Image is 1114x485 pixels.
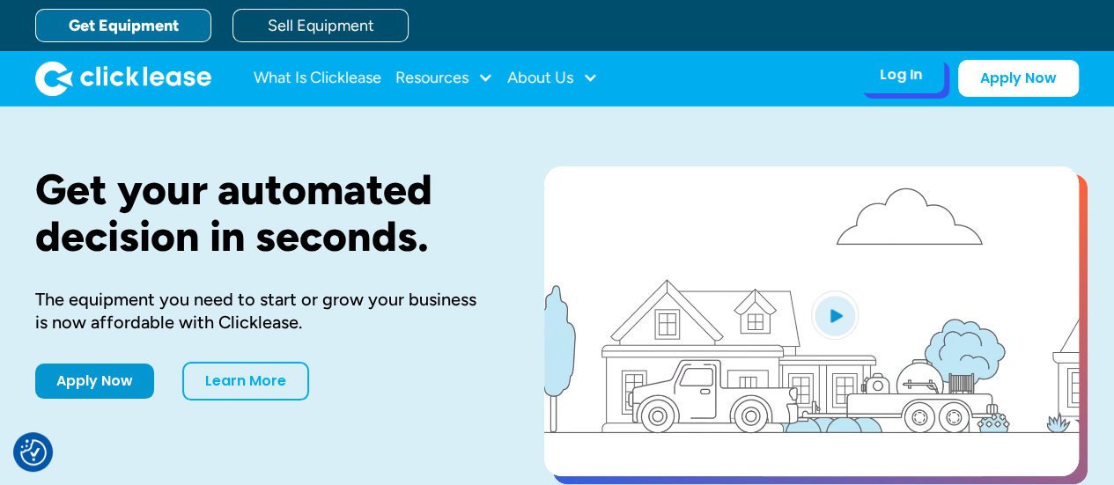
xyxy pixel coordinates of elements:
a: Sell Equipment [232,9,409,42]
img: Clicklease logo [35,61,211,96]
img: Blue play button logo on a light blue circular background [811,290,859,340]
h1: Get your automated decision in seconds. [35,166,488,260]
a: Apply Now [35,364,154,399]
a: What Is Clicklease [254,61,381,96]
a: Apply Now [958,60,1079,97]
div: Log In [880,66,922,84]
img: Revisit consent button [20,439,47,466]
button: Consent Preferences [20,439,47,466]
div: Resources [395,61,493,96]
a: Learn More [182,362,309,400]
a: home [35,61,211,96]
a: open lightbox [544,166,1079,476]
a: Get Equipment [35,9,211,42]
div: About Us [507,61,598,96]
div: The equipment you need to start or grow your business is now affordable with Clicklease. [35,288,488,334]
